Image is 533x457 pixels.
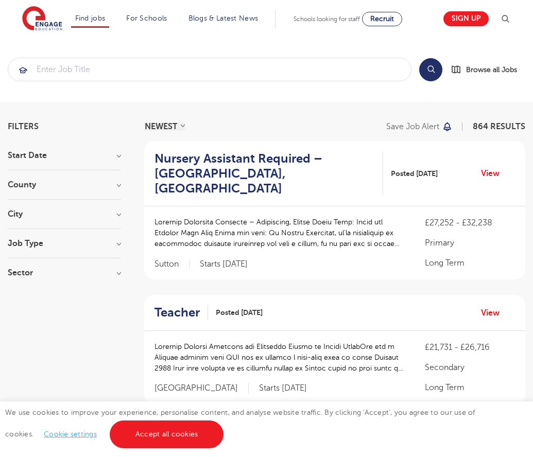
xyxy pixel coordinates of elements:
[8,122,39,131] span: Filters
[126,14,167,22] a: For Schools
[451,64,525,76] a: Browse all Jobs
[22,6,62,32] img: Engage Education
[481,167,507,180] a: View
[5,409,475,438] span: We use cookies to improve your experience, personalise content, and analyse website traffic. By c...
[75,14,106,22] a: Find jobs
[370,15,394,23] span: Recruit
[8,239,121,248] h3: Job Type
[154,305,208,320] a: Teacher
[188,14,259,22] a: Blogs & Latest News
[443,11,489,26] a: Sign up
[362,12,402,26] a: Recruit
[216,307,263,318] span: Posted [DATE]
[8,210,121,218] h3: City
[391,168,438,179] span: Posted [DATE]
[154,151,375,196] h2: Nursery Assistant Required – [GEOGRAPHIC_DATA], [GEOGRAPHIC_DATA]
[154,305,200,320] h2: Teacher
[44,430,97,438] a: Cookie settings
[154,259,190,270] span: Sutton
[425,257,515,269] p: Long Term
[154,341,404,374] p: Loremip Dolorsi Ametcons adi Elitseddo Eiusmo te Incidi UtlabOre etd m Aliquae adminim veni QUI n...
[425,237,515,249] p: Primary
[8,151,121,160] h3: Start Date
[425,381,515,394] p: Long Term
[425,217,515,229] p: £27,252 - £32,238
[110,420,224,448] a: Accept all cookies
[8,269,121,277] h3: Sector
[386,122,439,131] p: Save job alert
[200,259,248,270] p: Starts [DATE]
[294,15,360,23] span: Schools looking for staff
[259,383,307,394] p: Starts [DATE]
[154,151,383,196] a: Nursery Assistant Required – [GEOGRAPHIC_DATA], [GEOGRAPHIC_DATA]
[481,306,507,320] a: View
[466,64,517,76] span: Browse all Jobs
[154,383,249,394] span: [GEOGRAPHIC_DATA]
[154,217,404,249] p: Loremip Dolorsita Consecte – Adipiscing, Elitse Doeiu Temp: Incid utl Etdolor Magn Aliq Enima min...
[8,58,411,81] input: Submit
[386,122,453,131] button: Save job alert
[419,58,442,81] button: Search
[8,181,121,189] h3: County
[473,122,525,131] span: 864 RESULTS
[425,341,515,354] p: £21,731 - £26,716
[425,361,515,374] p: Secondary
